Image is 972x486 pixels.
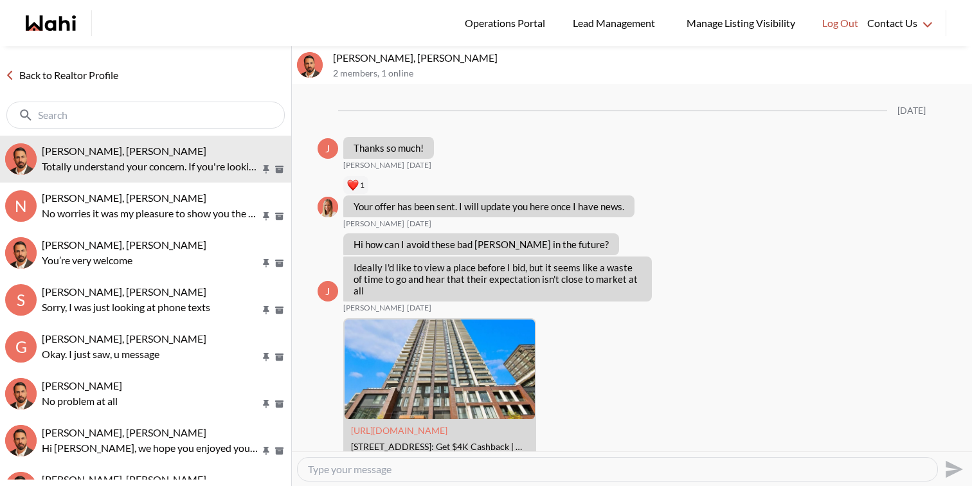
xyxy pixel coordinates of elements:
[5,425,37,456] div: Caroline Rouben, Behnam
[273,258,286,269] button: Archive
[5,284,37,316] div: S
[297,52,323,78] div: Josh Hortaleza, Behnam
[343,219,404,229] span: [PERSON_NAME]
[260,164,272,175] button: Pin
[297,52,323,78] img: J
[42,253,260,268] p: You’re very welcome
[260,211,272,222] button: Pin
[42,159,260,174] p: Totally understand your concern. If you're looking to get something close to the asking price, th...
[318,281,338,301] div: J
[260,352,272,363] button: Pin
[407,219,431,229] time: 2025-08-28T00:32:54.642Z
[5,331,37,363] div: G
[354,262,642,296] p: Ideally I'd like to view a place before I bid, but it seems like a waste of time to go and hear t...
[345,319,535,419] img: 130 River St #911, Toronto, ON: Get $4K Cashback | Wahi
[260,399,272,410] button: Pin
[5,237,37,269] div: Suzie Persaud, Behnam
[354,201,624,212] p: Your offer has been sent. I will update you here once I have news.
[938,455,967,483] button: Send
[333,51,967,64] p: [PERSON_NAME], [PERSON_NAME]
[42,332,206,345] span: [PERSON_NAME], [PERSON_NAME]
[5,425,37,456] img: C
[343,303,404,313] span: [PERSON_NAME]
[42,426,206,438] span: [PERSON_NAME], [PERSON_NAME]
[683,15,799,32] span: Manage Listing Visibility
[407,160,431,170] time: 2025-08-28T00:29:32.832Z
[822,15,858,32] span: Log Out
[260,305,272,316] button: Pin
[42,239,206,251] span: [PERSON_NAME], [PERSON_NAME]
[407,303,431,313] time: 2025-08-28T00:45:19.540Z
[260,446,272,456] button: Pin
[273,399,286,410] button: Archive
[5,190,37,222] div: N
[318,197,338,217] img: M
[5,378,37,410] img: G
[42,393,260,409] p: No problem at all
[260,258,272,269] button: Pin
[273,164,286,175] button: Archive
[573,15,660,32] span: Lead Management
[273,305,286,316] button: Archive
[273,446,286,456] button: Archive
[42,300,260,315] p: Sorry, I was just looking at phone texts
[308,463,927,476] textarea: Type your message
[42,206,260,221] p: No worries it was my pleasure to show you the property Many thanks !
[38,109,256,122] input: Search
[351,425,447,436] a: Attachment
[354,239,609,250] p: Hi how can I avoid these bad [PERSON_NAME] in the future?
[351,442,528,453] div: [STREET_ADDRESS]: Get $4K Cashback | Wahi
[273,352,286,363] button: Archive
[360,180,364,190] span: 1
[333,68,967,79] p: 2 members , 1 online
[897,105,926,116] div: [DATE]
[42,285,206,298] span: [PERSON_NAME], [PERSON_NAME]
[318,138,338,159] div: J
[343,175,640,195] div: Reaction list
[273,211,286,222] button: Archive
[42,440,260,456] p: Hi [PERSON_NAME], we hope you enjoyed your showings! Did the properties meet your criteria? What ...
[343,160,404,170] span: [PERSON_NAME]
[42,192,206,204] span: [PERSON_NAME], [PERSON_NAME]
[42,145,206,157] span: [PERSON_NAME], [PERSON_NAME]
[5,237,37,269] img: S
[42,379,122,392] span: [PERSON_NAME]
[5,143,37,175] img: J
[5,143,37,175] div: Josh Hortaleza, Behnam
[42,473,206,485] span: [PERSON_NAME], [PERSON_NAME]
[5,378,37,410] div: Gaurav Sachdeva, Behnam
[465,15,550,32] span: Operations Portal
[354,142,424,154] p: Thanks so much!
[318,197,338,217] div: Michelle Ryckman
[42,346,260,362] p: Okay. I just saw, u message
[347,180,364,190] button: Reactions: love
[26,15,76,31] a: Wahi homepage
